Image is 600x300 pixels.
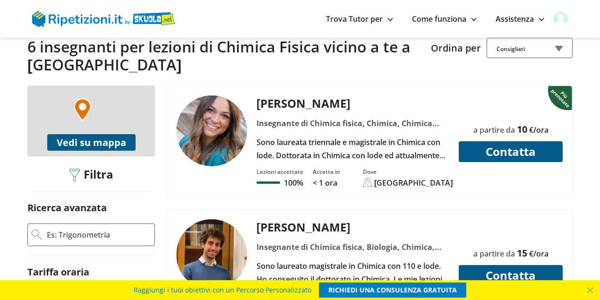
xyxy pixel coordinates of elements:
img: user avatar [554,12,568,26]
button: Vedi su mappa [47,134,136,151]
div: Sono laureato magistrale in Chimica con 110 e lode. Ho conseguito il dottorato in Chimica. Le mie... [253,259,453,286]
h2: 6 insegnanti per lezioni di Chimica Fisica vicino a te a [GEOGRAPHIC_DATA] [27,38,424,74]
button: Contatta [459,141,563,162]
img: Filtra filtri mobile [69,169,80,182]
label: Tariffa oraria [27,266,89,278]
p: 100% [284,178,303,188]
img: Piu prenotato [548,85,574,111]
button: Contatta [459,265,563,286]
span: a partire da [473,249,515,259]
span: €/ora [529,125,549,135]
img: tutor a Melito di Napoli - Antonio [176,219,247,290]
img: tutor a Napoli - Rita [176,95,247,166]
img: logo Skuola.net | Ripetizioni.it [32,11,175,27]
span: 15 [517,247,527,259]
div: Insegnante di Chimica fisica, Chimica, Chimica alimentare, Chimica analitica, Chimica degli alime... [253,117,453,130]
input: Es: Trigonometria [46,228,151,242]
a: logo Skuola.net | Ripetizioni.it [32,13,175,23]
span: Raggiungi i tuoi obiettivi con un Percorso Personalizzato [134,283,311,298]
div: [PERSON_NAME] [253,219,453,235]
img: Ricerca Avanzata [32,230,42,240]
p: < 1 ora [313,178,340,188]
div: Consigliati [487,38,573,58]
a: Trova Tutor per [326,14,393,24]
div: Dove [363,168,453,176]
label: Ricerca avanzata [27,201,107,214]
span: €/ora [529,249,549,259]
div: Filtra [66,168,117,182]
span: a partire da [473,125,515,135]
span: 10 [517,123,527,136]
div: Lezioni accettate [257,168,303,176]
div: Accetta in [313,168,340,176]
img: Marker [74,98,91,121]
label: Ordina per [431,42,481,54]
a: Assistenza [496,14,544,24]
div: [PERSON_NAME] [253,95,453,111]
div: Insegnante di Chimica fisica, Biologia, Chimica, Chimica inorganica, Chimica organica, Fisica, Ma... [253,240,453,254]
a: RICHIEDI UNA CONSULENZA GRATUITA [319,283,466,298]
div: [GEOGRAPHIC_DATA] [374,178,453,188]
div: Sono laureata triennale e magistrale in Chimica con lode. Dottorata in Chimica con lode ed attual... [253,136,453,162]
a: Come funziona [412,14,477,24]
